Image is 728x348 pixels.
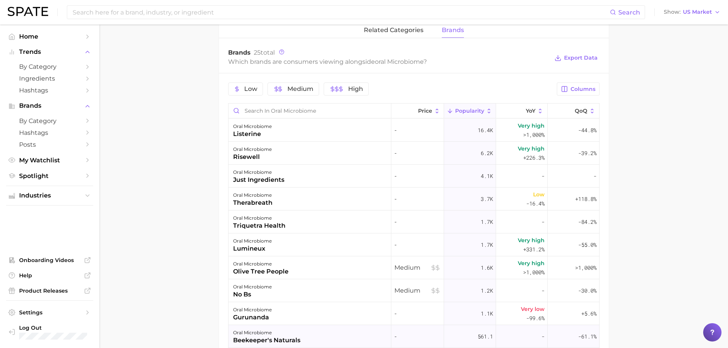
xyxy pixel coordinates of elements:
div: beekeeper's naturals [233,336,300,345]
div: just ingredients [233,175,284,185]
div: oral microbiome [233,145,272,154]
span: Medium [287,86,313,92]
div: oral microbiome [233,214,285,223]
a: Product Releases [6,285,93,296]
div: oral microbiome [233,259,289,269]
span: Show [664,10,681,14]
a: Hashtags [6,127,93,139]
span: Hashtags [19,87,80,94]
a: Onboarding Videos [6,254,93,266]
span: Home [19,33,80,40]
div: gurunanda [233,313,272,322]
span: - [394,126,441,135]
button: Industries [6,190,93,201]
button: oral microbiomerisewell-6.2kVery high+226.3%-39.2% [229,142,599,165]
span: 1.7k [481,217,493,227]
button: Trends [6,46,93,58]
a: Settings [6,307,93,318]
a: by Category [6,115,93,127]
a: Spotlight [6,170,93,182]
span: Ingredients [19,75,80,82]
span: brands [442,27,464,34]
div: oral microbiome [233,328,300,337]
input: Search here for a brand, industry, or ingredient [72,6,610,19]
button: Price [391,104,444,118]
button: oral microbiomelumineux-1.7kVery high+331.2%-55.0% [229,233,599,256]
span: 4.1k [481,172,493,181]
span: Search [618,9,640,16]
span: US Market [683,10,712,14]
button: oral microbiomelisterine-16.4kVery high>1,000%-44.8% [229,119,599,142]
span: 1.2k [481,286,493,295]
span: High [348,86,363,92]
span: Low [533,190,545,199]
span: Medium [394,263,441,272]
div: olive tree people [233,267,289,276]
span: Hashtags [19,129,80,136]
span: 1.7k [481,240,493,249]
span: Spotlight [19,172,80,180]
span: - [394,194,441,204]
button: YoY [496,104,548,118]
span: - [542,217,545,227]
span: >1,000% [575,264,597,271]
span: >1,000% [523,131,545,138]
span: Price [418,108,432,114]
span: Export Data [564,55,598,61]
div: oral microbiome [233,122,272,131]
span: - [394,332,441,341]
span: Columns [571,86,595,92]
span: +5.6% [581,309,597,318]
button: Popularity [444,104,496,118]
div: oral microbiome [233,191,272,200]
button: ShowUS Market [662,7,722,17]
button: oral microbiomejust ingredients-4.1k-- [229,165,599,188]
span: -44.8% [578,126,597,135]
span: -61.1% [578,332,597,341]
button: oral microbiomeolive tree peopleMedium1.6kVery high>1,000%>1,000% [229,256,599,279]
a: Posts [6,139,93,151]
div: oral microbiome [233,168,284,177]
span: +118.8% [575,194,597,204]
span: - [394,172,441,181]
span: Low [244,86,257,92]
span: Trends [19,49,80,55]
span: Very high [518,259,545,268]
span: 25 [254,49,261,56]
div: triquetra health [233,221,285,230]
span: -55.0% [578,240,597,249]
span: +226.3% [523,153,545,162]
div: Which brands are consumers viewing alongside ? [228,57,549,67]
span: 1.1k [481,309,493,318]
button: Brands [6,100,93,112]
input: Search in oral microbiome [229,104,391,118]
span: My Watchlist [19,157,80,164]
a: Log out. Currently logged in with e-mail rebecca.blank@churchdwight.com. [6,322,93,342]
div: no bs [233,290,272,299]
span: - [394,149,441,158]
div: listerine [233,129,272,139]
span: Log Out [19,324,113,331]
span: Brands [19,102,80,109]
button: Columns [557,83,599,95]
button: Export Data [553,53,599,63]
span: - [542,332,545,341]
span: - [542,172,545,181]
span: -16.4% [526,199,545,208]
img: SPATE [8,7,48,16]
span: Help [19,272,80,279]
div: therabreath [233,198,272,207]
span: +331.2% [523,245,545,254]
span: Medium [394,286,441,295]
button: oral microbiometherabreath-3.7kLow-16.4%+118.8% [229,188,599,210]
span: -84.2% [578,217,597,227]
span: -39.2% [578,149,597,158]
a: Home [6,31,93,42]
span: - [394,217,441,227]
a: Help [6,270,93,281]
span: 6.2k [481,149,493,158]
span: YoY [526,108,535,114]
span: Very high [518,236,545,245]
span: Very high [518,144,545,153]
span: by Category [19,63,80,70]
